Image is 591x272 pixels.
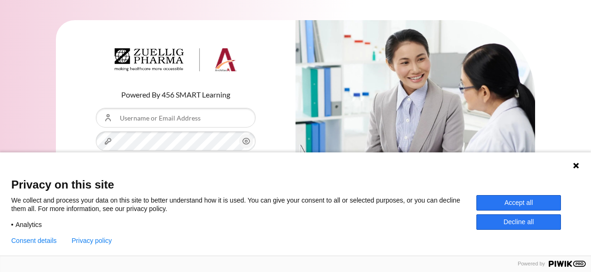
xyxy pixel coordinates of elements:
a: Privacy policy [72,237,112,244]
input: Username or Email Address [96,108,256,128]
button: Accept all [476,195,561,211]
p: We collect and process your data on this site to better understand how it is used. You can give y... [11,196,476,213]
a: Architeck [115,48,237,76]
span: Powered by [514,261,549,267]
span: Analytics [16,220,42,229]
button: Consent details [11,237,57,244]
button: Decline all [476,214,561,230]
p: Powered By 456 SMART Learning [96,89,256,100]
span: Privacy on this site [11,178,580,191]
img: Architeck [115,48,237,72]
